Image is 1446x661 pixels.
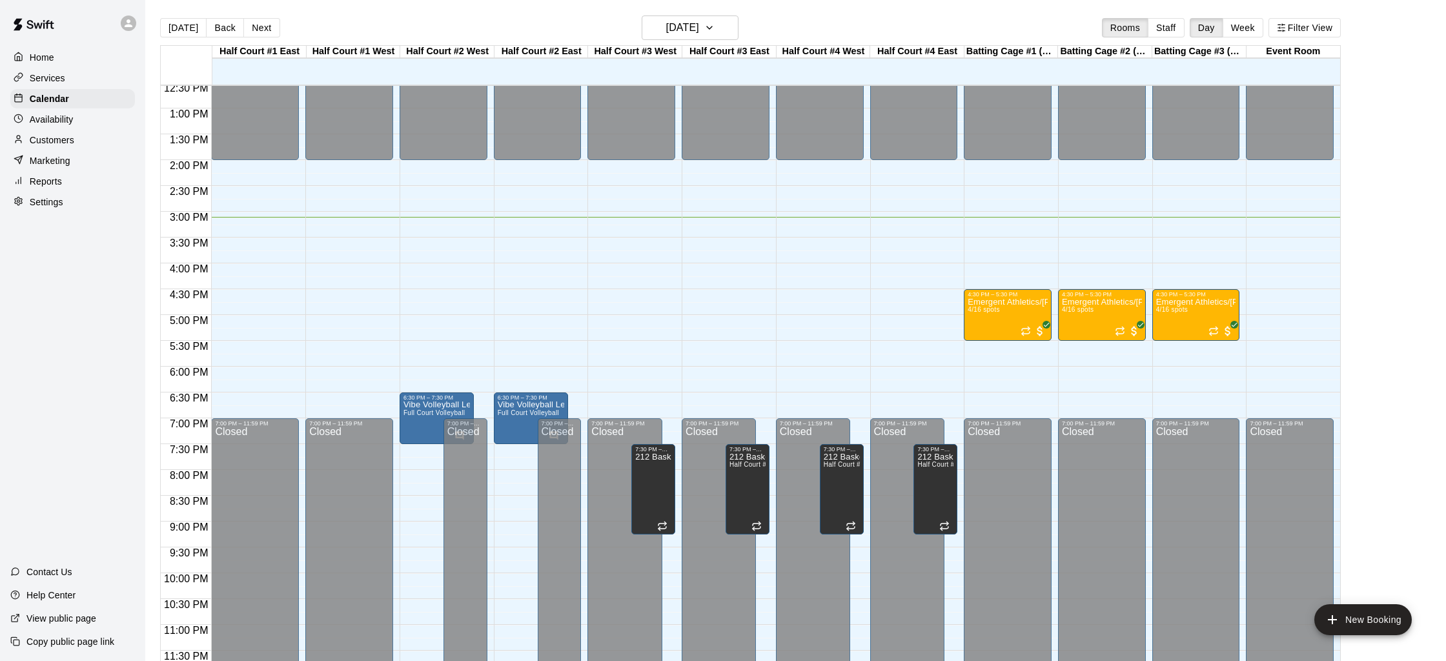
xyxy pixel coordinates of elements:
p: Availability [30,113,74,126]
div: Closed [686,65,766,165]
div: 12:00 PM – 2:00 PM: Closed [494,57,582,160]
div: Closed [498,65,578,165]
div: 12:00 PM – 2:00 PM: Closed [211,57,299,160]
div: Batting Cage #1 (70 Feet) [964,46,1059,58]
span: 8:30 PM [167,496,212,507]
div: Closed [1156,65,1236,165]
div: Half Court #4 East [870,46,964,58]
button: Back [206,18,244,37]
span: 1:00 PM [167,108,212,119]
div: 6:30 PM – 7:30 PM: Vibe Volleyball Lesson [400,392,474,444]
div: 12:00 PM – 2:00 PM: Closed [776,57,864,160]
div: 7:30 PM – 9:15 PM: 212 Basketball [631,444,675,534]
p: Marketing [30,154,70,167]
span: 5:00 PM [167,315,212,326]
span: Recurring event [1021,326,1031,336]
span: 2:30 PM [167,186,212,197]
div: 7:00 PM – 11:59 PM [1062,420,1142,427]
p: Calendar [30,92,69,105]
span: 8:00 PM [167,470,212,481]
div: 7:30 PM – 9:15 PM: 212 Basketball [820,444,864,534]
div: Batting Cage #3 (65 Feet) [1152,46,1247,58]
div: Closed [591,65,671,165]
div: Closed [968,65,1048,165]
div: 12:00 PM – 2:00 PM: Closed [400,57,487,160]
div: 6:30 PM – 7:30 PM [403,394,470,401]
p: Settings [30,196,63,208]
span: 7:00 PM [167,418,212,429]
div: 12:00 PM – 2:00 PM: Closed [870,57,958,160]
div: 12:00 PM – 2:00 PM: Closed [682,57,769,160]
div: 7:00 PM – 11:59 PM [968,420,1048,427]
div: 6:30 PM – 7:30 PM: Vibe Volleyball Lesson [494,392,568,444]
div: 7:30 PM – 9:15 PM [729,446,766,453]
span: 12:30 PM [161,83,211,94]
p: Services [30,72,65,85]
div: 12:00 PM – 2:00 PM: Closed [964,57,1052,160]
button: Filter View [1268,18,1341,37]
div: 4:30 PM – 5:30 PM: Emergent Athletics/Jake Dyson Performance Training [1058,289,1146,341]
a: Customers [10,130,135,150]
span: Recurring event [1208,326,1219,336]
div: 7:30 PM – 9:15 PM [635,446,671,453]
div: 12:00 PM – 2:00 PM: Closed [1246,57,1334,160]
span: 10:00 PM [161,573,211,584]
span: 6:30 PM [167,392,212,403]
a: Availability [10,110,135,129]
span: 3:30 PM [167,238,212,249]
div: 7:00 PM – 11:59 PM [447,420,484,427]
div: Services [10,68,135,88]
div: 7:00 PM – 11:59 PM [309,420,389,427]
button: Week [1223,18,1263,37]
span: 5:30 PM [167,341,212,352]
div: 12:00 PM – 2:00 PM: Closed [1058,57,1146,160]
a: Home [10,48,135,67]
div: 7:30 PM – 9:15 PM [824,446,860,453]
span: 9:00 PM [167,522,212,533]
div: 4:30 PM – 5:30 PM [1062,291,1142,298]
span: 4/16 spots filled [1062,306,1094,313]
span: All customers have paid [1128,325,1141,338]
div: 7:00 PM – 11:59 PM [686,420,752,427]
button: Next [243,18,280,37]
span: 4/16 spots filled [968,306,999,313]
span: 9:30 PM [167,547,212,558]
a: Calendar [10,89,135,108]
p: Reports [30,175,62,188]
div: 4:30 PM – 5:30 PM [968,291,1048,298]
div: 12:00 PM – 2:00 PM: Closed [587,57,675,160]
div: Half Court #1 East [212,46,307,58]
span: Recurring event [657,521,667,531]
div: Closed [309,65,389,165]
div: 7:00 PM – 11:59 PM [780,420,846,427]
span: Half Court #[GEOGRAPHIC_DATA] #4 East [729,461,862,468]
span: 11:00 PM [161,625,211,636]
span: Recurring event [939,521,950,531]
span: Recurring event [1115,326,1125,336]
span: All customers have paid [1221,325,1234,338]
div: 6:30 PM – 7:30 PM [498,394,564,401]
div: Half Court #3 West [588,46,682,58]
div: 4:30 PM – 5:30 PM [1156,291,1236,298]
span: Recurring event [751,521,762,531]
div: 7:00 PM – 11:59 PM [542,420,578,427]
span: 1:30 PM [167,134,212,145]
span: 10:30 PM [161,599,211,610]
div: Closed [780,65,860,165]
div: Half Court #3 East [682,46,777,58]
div: Closed [1062,65,1142,165]
div: Closed [215,65,295,165]
h6: [DATE] [666,19,699,37]
div: 4:30 PM – 5:30 PM: Emergent Athletics/Jake Dyson Performance Training [964,289,1052,341]
div: Reports [10,172,135,191]
span: 3:00 PM [167,212,212,223]
div: Closed [403,65,484,165]
a: Marketing [10,151,135,170]
div: 12:00 PM – 2:00 PM: Closed [1152,57,1240,160]
span: All customers have paid [1034,325,1046,338]
div: Closed [1250,65,1330,165]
